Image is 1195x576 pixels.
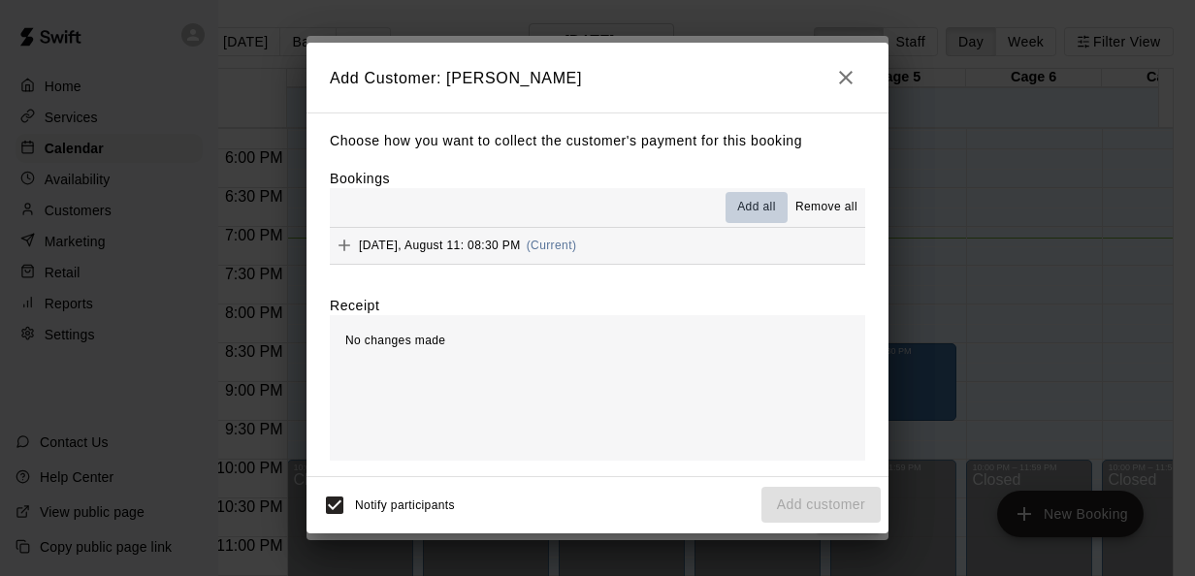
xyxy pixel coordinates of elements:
span: No changes made [345,334,445,347]
label: Receipt [330,296,379,315]
span: (Current) [527,239,577,252]
p: Choose how you want to collect the customer's payment for this booking [330,129,865,153]
button: Add[DATE], August 11: 08:30 PM(Current) [330,228,865,264]
button: Add all [726,192,788,223]
span: Notify participants [355,498,455,512]
span: Add [330,238,359,252]
h2: Add Customer: [PERSON_NAME] [307,43,888,112]
button: Remove all [788,192,865,223]
span: Add all [737,198,776,217]
span: Remove all [795,198,857,217]
span: [DATE], August 11: 08:30 PM [359,239,521,252]
label: Bookings [330,171,390,186]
